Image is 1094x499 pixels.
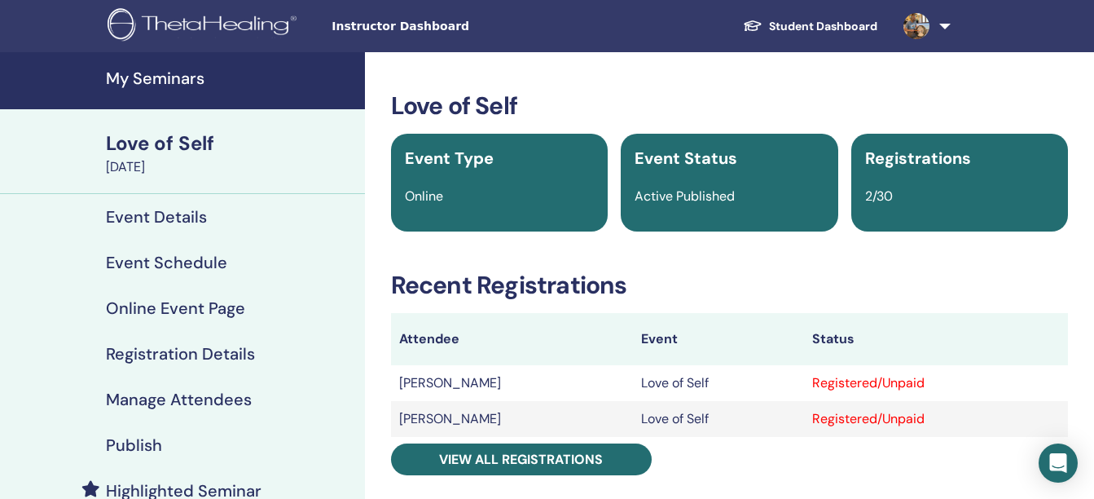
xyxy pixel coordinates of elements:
[391,444,652,475] a: View all registrations
[106,68,355,88] h4: My Seminars
[730,11,890,42] a: Student Dashboard
[633,313,805,365] th: Event
[96,130,365,177] a: Love of Self[DATE]
[106,435,162,455] h4: Publish
[804,313,1068,365] th: Status
[635,148,737,169] span: Event Status
[405,188,443,205] span: Online
[865,188,893,205] span: 2/30
[108,8,302,45] img: logo.png
[106,298,245,318] h4: Online Event Page
[743,19,762,33] img: graduation-cap-white.svg
[391,91,1068,121] h3: Love of Self
[106,130,355,157] div: Love of Self
[865,148,971,169] span: Registrations
[391,271,1068,300] h3: Recent Registrations
[903,13,929,39] img: default.jpg
[633,401,805,437] td: Love of Self
[405,148,494,169] span: Event Type
[439,451,603,468] span: View all registrations
[391,365,633,401] td: [PERSON_NAME]
[106,390,252,409] h4: Manage Attendees
[106,344,255,364] h4: Registration Details
[106,207,207,227] h4: Event Details
[812,373,1060,393] div: Registered/Unpaid
[391,313,633,365] th: Attendee
[635,188,735,205] span: Active Published
[391,401,633,437] td: [PERSON_NAME]
[1039,444,1078,483] div: Open Intercom Messenger
[812,409,1060,429] div: Registered/Unpaid
[106,253,227,272] h4: Event Schedule
[633,365,805,401] td: Love of Self
[332,18,576,35] span: Instructor Dashboard
[106,157,355,177] div: [DATE]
